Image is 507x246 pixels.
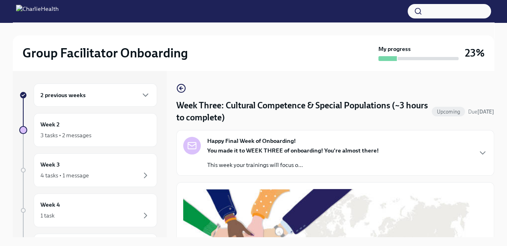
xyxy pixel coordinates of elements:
img: CharlieHealth [16,5,59,18]
h2: Group Facilitator Onboarding [22,45,188,61]
strong: [DATE] [477,109,494,115]
strong: You made it to WEEK THREE of onboarding! You're almost there! [207,147,379,154]
div: 3 tasks • 2 messages [40,131,91,139]
strong: My progress [378,45,411,53]
h6: 2 previous weeks [40,91,86,100]
div: 1 task [40,211,55,220]
span: Upcoming [432,109,465,115]
h6: Week 4 [40,200,60,209]
a: Week 41 task [19,193,157,227]
a: Week 34 tasks • 1 message [19,153,157,187]
p: This week your trainings will focus o... [207,161,379,169]
h6: Week 3 [40,160,60,169]
a: Week 23 tasks • 2 messages [19,113,157,147]
span: Due [468,109,494,115]
strong: Happy Final Week of Onboarding! [207,137,296,145]
span: September 9th, 2025 09:00 [468,108,494,116]
div: 4 tasks • 1 message [40,171,89,179]
h6: Week 2 [40,120,60,129]
h4: Week Three: Cultural Competence & Special Populations (~3 hours to complete) [176,100,428,124]
h3: 23% [465,46,485,60]
div: 2 previous weeks [34,83,157,107]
